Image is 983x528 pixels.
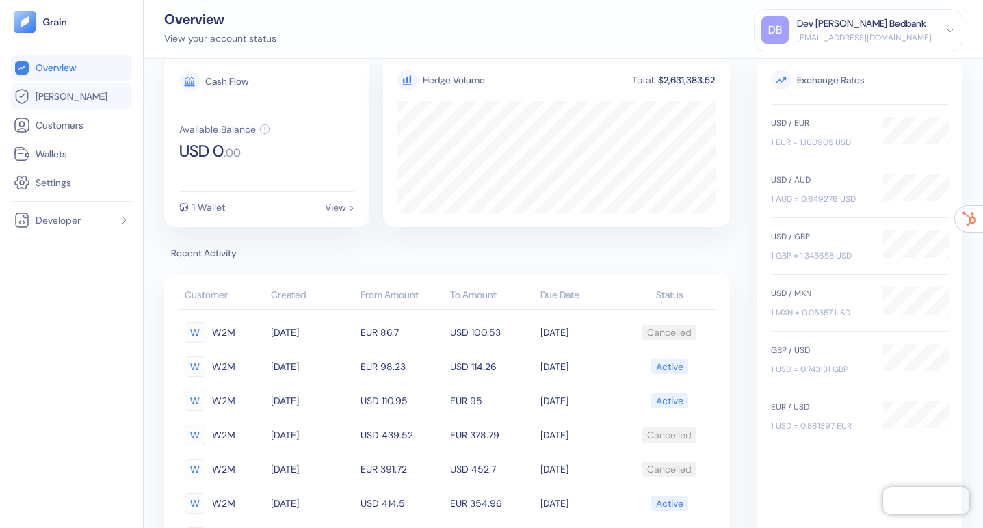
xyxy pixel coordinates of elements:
[537,315,627,349] td: [DATE]
[185,356,205,377] div: W
[14,174,129,191] a: Settings
[447,282,536,310] th: To Amount
[36,118,83,132] span: Customers
[771,250,869,262] div: 1 GBP = 1.345658 USD
[185,459,205,479] div: W
[36,147,67,161] span: Wallets
[447,452,536,486] td: USD 452.7
[357,349,447,384] td: EUR 98.23
[761,16,789,44] div: DB
[14,11,36,33] img: logo-tablet-V2.svg
[357,418,447,452] td: USD 439.52
[185,322,205,343] div: W
[192,202,225,212] div: 1 Wallet
[267,486,357,520] td: [DATE]
[797,31,932,44] div: [EMAIL_ADDRESS][DOMAIN_NAME]
[647,321,692,344] div: Cancelled
[537,349,627,384] td: [DATE]
[537,282,627,310] th: Due Date
[883,487,969,514] iframe: Chatra live chat
[797,16,926,31] div: Dev [PERSON_NAME] Bedbank
[212,321,235,344] span: W2M
[185,425,205,445] div: W
[771,136,869,148] div: 1 EUR = 1.160905 USD
[42,17,68,27] img: logo
[771,363,869,375] div: 1 USD = 0.743131 GBP
[205,77,248,86] div: Cash Flow
[267,452,357,486] td: [DATE]
[357,486,447,520] td: USD 414.5
[656,355,683,378] div: Active
[36,213,81,227] span: Developer
[212,458,235,481] span: W2M
[267,315,357,349] td: [DATE]
[537,384,627,418] td: [DATE]
[423,73,485,88] div: Hedge Volume
[267,349,357,384] td: [DATE]
[164,12,276,26] div: Overview
[267,418,357,452] td: [DATE]
[14,146,129,162] a: Wallets
[357,384,447,418] td: USD 110.95
[771,287,869,300] div: USD / MXN
[164,31,276,46] div: View your account status
[447,349,536,384] td: USD 114.26
[267,282,357,310] th: Created
[212,423,235,447] span: W2M
[771,420,869,432] div: 1 USD = 0.861397 EUR
[36,90,107,103] span: [PERSON_NAME]
[771,193,869,205] div: 1 AUD = 0.649276 USD
[771,344,869,356] div: GBP / USD
[164,246,730,261] span: Recent Activity
[212,355,235,378] span: W2M
[447,315,536,349] td: USD 100.53
[657,75,716,85] div: $2,631,383.52
[185,391,205,411] div: W
[14,60,129,76] a: Overview
[537,418,627,452] td: [DATE]
[357,315,447,349] td: EUR 86.7
[656,389,683,412] div: Active
[771,174,869,186] div: USD / AUD
[447,486,536,520] td: EUR 354.96
[178,282,267,310] th: Customer
[212,492,235,515] span: W2M
[212,389,235,412] span: W2M
[447,418,536,452] td: EUR 378.79
[36,61,76,75] span: Overview
[325,202,354,212] div: View >
[185,493,205,514] div: W
[357,452,447,486] td: EUR 391.72
[630,288,709,302] div: Status
[656,492,683,515] div: Active
[179,124,270,135] button: Available Balance
[447,384,536,418] td: EUR 95
[771,306,869,319] div: 1 MXN = 0.05357 USD
[267,384,357,418] td: [DATE]
[771,70,949,90] span: Exchange Rates
[537,452,627,486] td: [DATE]
[14,88,129,105] a: [PERSON_NAME]
[179,124,256,134] div: Available Balance
[771,401,869,413] div: EUR / USD
[771,230,869,243] div: USD / GBP
[771,117,869,129] div: USD / EUR
[631,75,657,85] div: Total:
[179,143,224,159] span: USD 0
[647,458,692,481] div: Cancelled
[357,282,447,310] th: From Amount
[36,176,71,189] span: Settings
[537,486,627,520] td: [DATE]
[224,148,241,159] span: . 00
[647,423,692,447] div: Cancelled
[14,117,129,133] a: Customers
